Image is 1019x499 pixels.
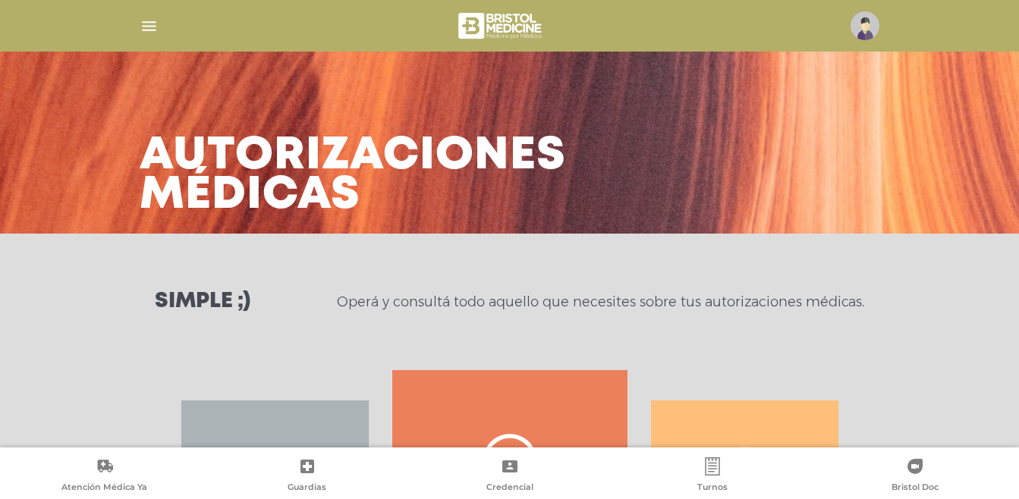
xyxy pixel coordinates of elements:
a: Turnos [611,457,813,496]
a: Atención Médica Ya [3,457,206,496]
span: Credencial [486,482,533,495]
img: profile-placeholder.svg [851,11,879,40]
h3: Autorizaciones médicas [140,137,566,215]
p: Operá y consultá todo aquello que necesites sobre tus autorizaciones médicas. [337,293,864,311]
a: Credencial [408,457,611,496]
span: Guardias [288,482,326,495]
h3: Simple ;) [155,291,250,312]
img: bristol-medicine-blanco.png [456,8,546,44]
span: Bristol Doc [892,482,939,495]
img: Cober_menu-lines-white.svg [140,17,159,36]
span: Turnos [697,482,728,495]
span: Atención Médica Ya [61,482,147,495]
a: Bristol Doc [813,457,1016,496]
a: Guardias [206,457,408,496]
